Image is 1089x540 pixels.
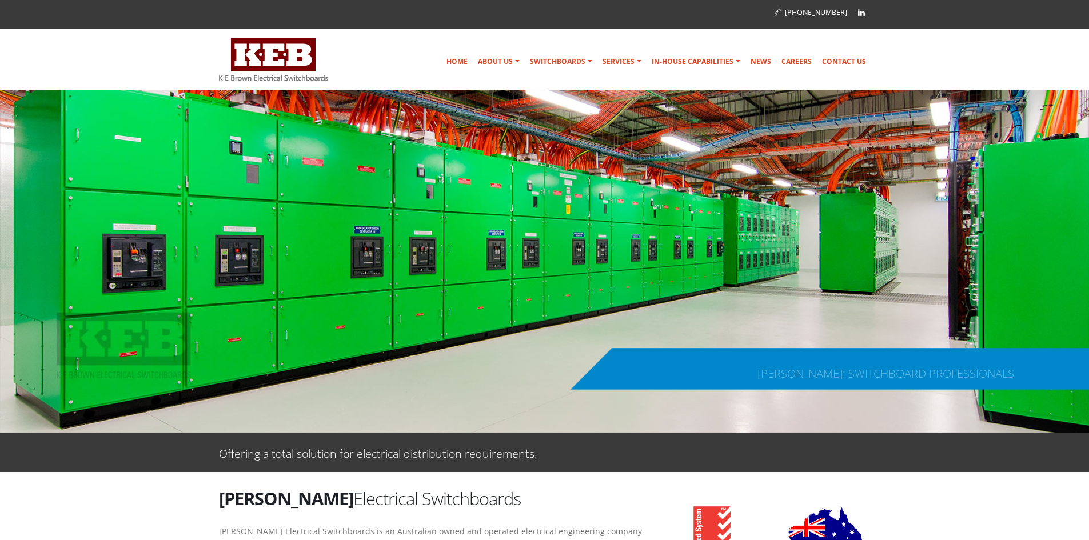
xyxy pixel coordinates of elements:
[598,50,646,73] a: Services
[219,486,353,510] strong: [PERSON_NAME]
[853,4,870,21] a: Linkedin
[647,50,745,73] a: In-house Capabilities
[777,50,816,73] a: Careers
[525,50,597,73] a: Switchboards
[219,444,537,461] p: Offering a total solution for electrical distribution requirements.
[473,50,524,73] a: About Us
[219,486,648,510] h2: Electrical Switchboards
[746,50,776,73] a: News
[817,50,871,73] a: Contact Us
[442,50,472,73] a: Home
[219,38,328,81] img: K E Brown Electrical Switchboards
[775,7,847,17] a: [PHONE_NUMBER]
[757,368,1014,379] div: [PERSON_NAME]: SWITCHBOARD PROFESSIONALS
